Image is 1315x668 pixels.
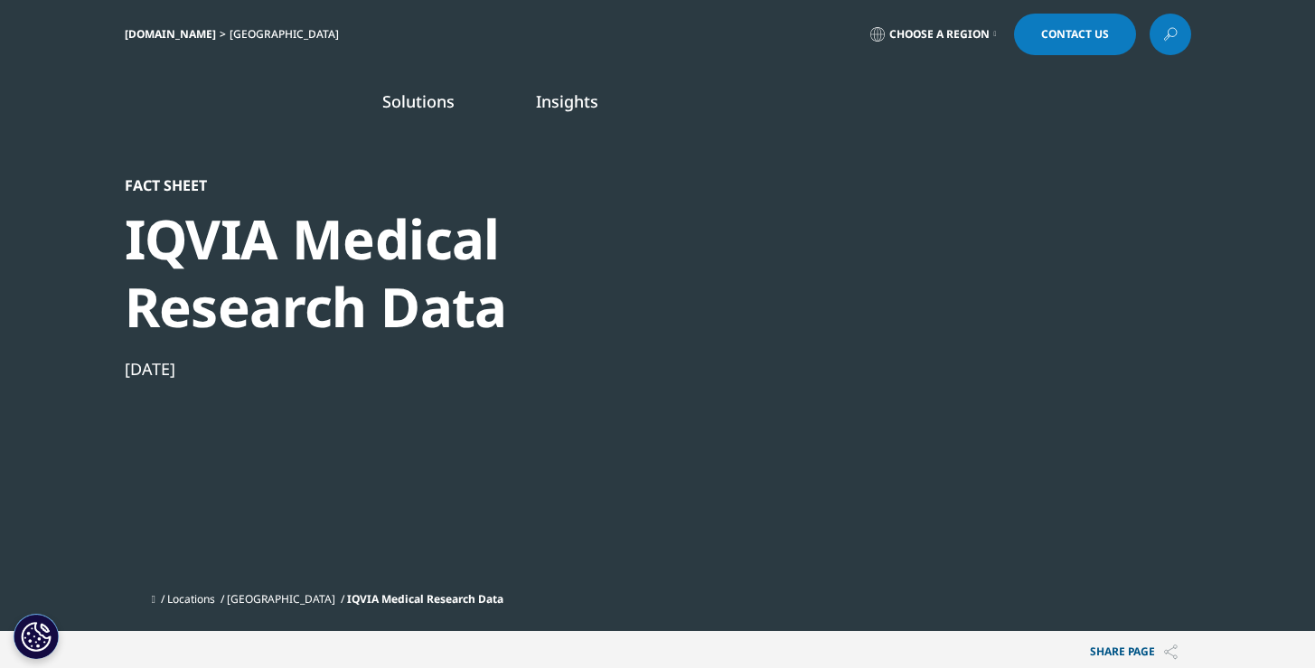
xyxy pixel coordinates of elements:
[125,176,745,194] div: Fact Sheet
[125,26,216,42] a: [DOMAIN_NAME]
[125,205,745,341] div: IQVIA Medical Research Data
[1014,14,1136,55] a: Contact Us
[1164,644,1178,660] img: Share PAGE
[14,614,59,659] button: Cookies Settings
[277,63,1191,148] nav: Primary
[230,27,346,42] div: [GEOGRAPHIC_DATA]
[227,591,335,607] a: [GEOGRAPHIC_DATA]
[536,90,598,112] a: Insights
[347,591,503,607] span: IQVIA Medical Research Data
[382,90,455,112] a: Solutions
[1041,29,1109,40] span: Contact Us
[125,358,745,380] div: [DATE]
[167,591,215,607] a: Locations
[889,27,990,42] span: Choose a Region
